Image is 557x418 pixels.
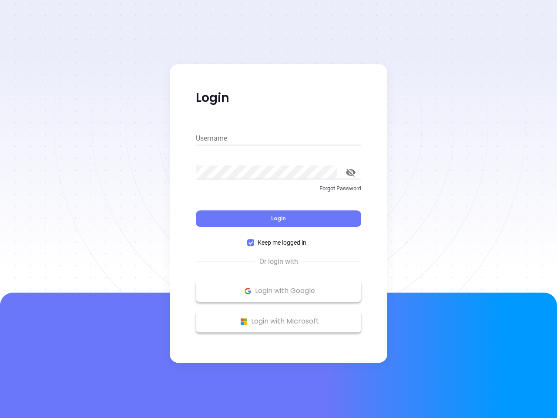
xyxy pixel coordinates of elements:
p: Login with Microsoft [200,315,357,328]
span: Keep me logged in [254,238,310,247]
p: Forgot Password [196,184,361,193]
button: Login [196,210,361,227]
button: Google Logo Login with Google [196,280,361,302]
p: Login [196,90,361,106]
button: Microsoft Logo Login with Microsoft [196,310,361,332]
p: Login with Google [200,284,357,297]
a: Forgot Password [196,184,361,200]
span: Login [271,215,286,222]
span: Or login with [255,256,302,267]
button: toggle password visibility [340,162,361,183]
img: Google Logo [242,286,253,297]
img: Microsoft Logo [238,316,249,327]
